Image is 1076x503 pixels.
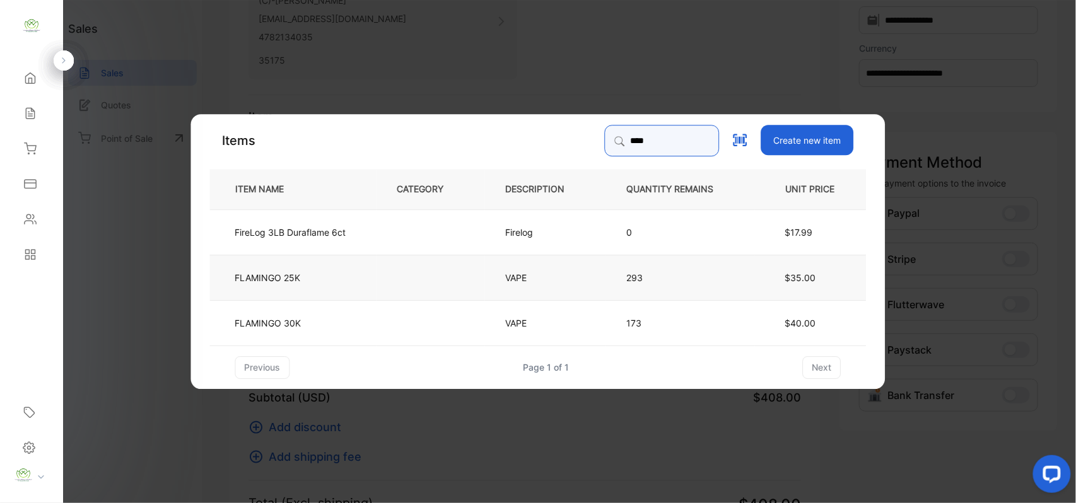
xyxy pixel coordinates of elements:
p: FireLog 3LB Duraflame 6ct [235,226,346,239]
p: VAPE [506,271,539,284]
p: Items [223,131,256,150]
p: 0 [627,226,734,239]
span: $17.99 [785,227,813,238]
p: Firelog [506,226,539,239]
span: $40.00 [785,318,816,328]
button: next [803,356,841,379]
p: FLAMINGO 25K [235,271,301,284]
p: 293 [627,271,734,284]
button: Create new item [761,125,854,155]
span: $35.00 [785,272,816,283]
p: CATEGORY [397,183,464,196]
p: ITEM NAME [231,183,305,196]
p: QUANTITY REMAINS [627,183,734,196]
img: profile [14,466,33,485]
p: DESCRIPTION [506,183,585,196]
button: previous [235,356,290,379]
p: UNIT PRICE [776,183,846,196]
p: VAPE [506,316,539,330]
div: Page 1 of 1 [523,361,570,374]
img: logo [22,16,41,35]
p: FLAMINGO 30K [235,316,301,330]
p: 173 [627,316,734,330]
iframe: LiveChat chat widget [1023,450,1076,503]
